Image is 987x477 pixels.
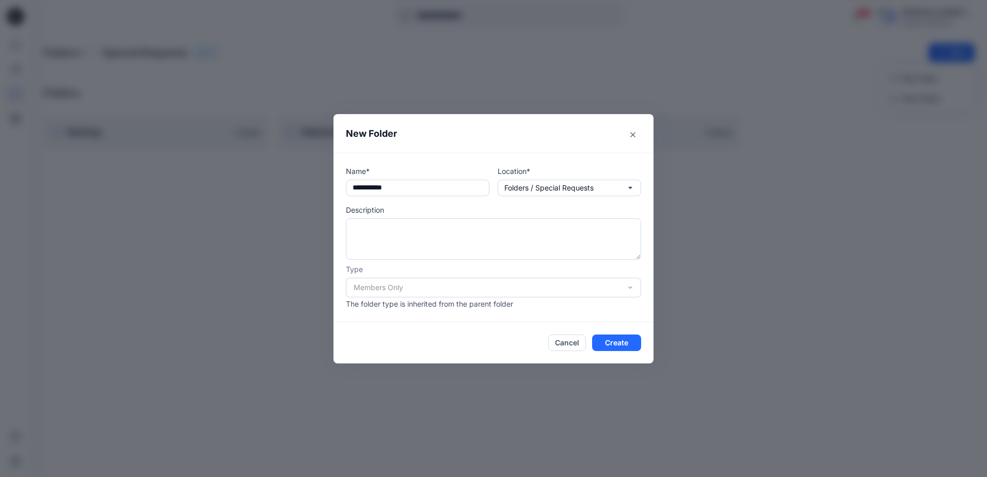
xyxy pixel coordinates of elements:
[592,335,641,351] button: Create
[625,126,641,143] button: Close
[333,114,654,153] header: New Folder
[504,182,594,194] p: Folders / Special Requests
[498,180,641,196] button: Folders / Special Requests
[346,298,641,309] p: The folder type is inherited from the parent folder
[346,204,641,215] p: Description
[346,264,641,275] p: Type
[346,166,489,177] p: Name*
[498,166,641,177] p: Location*
[548,335,586,351] button: Cancel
